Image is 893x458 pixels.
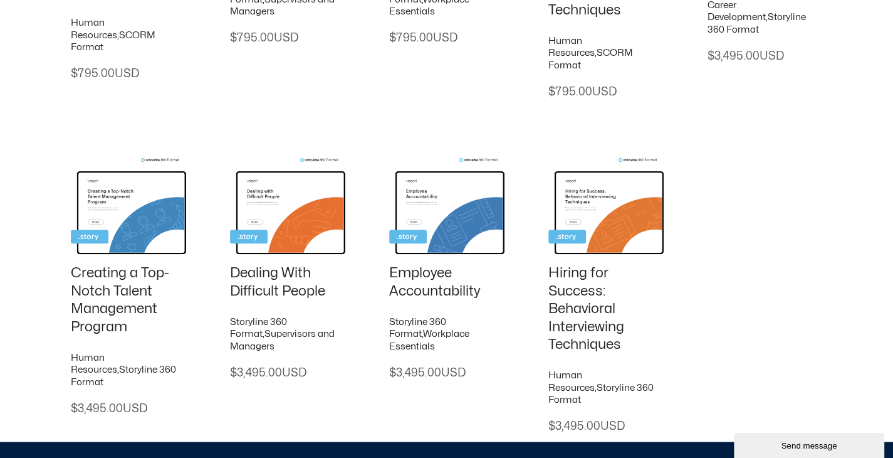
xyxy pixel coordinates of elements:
span: $ [71,68,78,79]
a: Storyline 360 Format [71,365,176,387]
h2: , [230,316,345,353]
a: Human Resources [548,36,595,58]
a: Employee Accountability [389,266,480,298]
span: $ [708,51,714,61]
span: 795.00 [71,68,139,79]
span: $ [230,33,237,43]
a: Human Resources [548,371,595,393]
h2: , [389,316,504,353]
span: 795.00 [548,87,617,97]
a: Human Resources [71,353,117,375]
span: 3,495.00 [71,403,147,414]
a: Storyline 360 Format [708,13,806,35]
span: $ [389,368,396,378]
a: Dealing With Difficult People [230,266,325,298]
span: 3,495.00 [230,368,306,378]
a: Storyline 360 Format [230,317,287,339]
a: Career Development [708,1,766,23]
h2: , [71,17,186,54]
h2: , [548,370,664,407]
h2: , [71,352,186,389]
h2: , [548,35,664,72]
span: 795.00 [230,33,298,43]
a: SCORM Format [548,48,633,70]
a: Creating a Top-Notch Talent Management Program [71,266,169,334]
a: Human Resources [71,18,117,40]
a: Storyline 360 Format [548,383,654,405]
a: Hiring for Success: Behavioral Interviewing Techniques [548,266,624,351]
a: Storyline 360 Format [389,317,446,339]
span: $ [389,33,396,43]
a: Supervisors and Managers [230,329,335,351]
span: 795.00 [389,33,457,43]
span: $ [548,421,555,432]
a: Workplace Essentials [389,329,469,351]
span: $ [548,87,555,97]
iframe: chat widget [734,430,887,458]
span: $ [230,368,237,378]
span: 3,495.00 [708,51,784,61]
span: 3,495.00 [548,421,625,432]
span: $ [71,403,78,414]
span: 3,495.00 [389,368,466,378]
